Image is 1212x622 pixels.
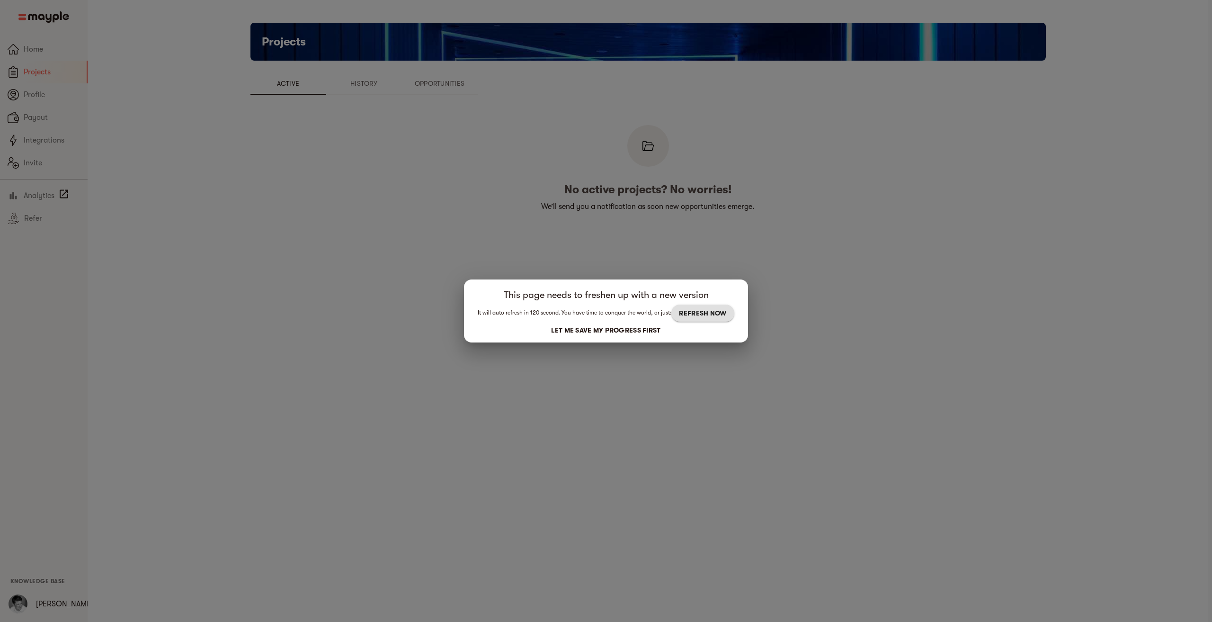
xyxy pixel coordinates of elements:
[547,322,664,339] button: LET ME SAVE MY PROGRESS FIRST
[679,307,726,319] span: REFRESH NOW
[551,325,660,336] span: LET ME SAVE MY PROGRESS FIRST
[475,289,737,301] h6: This page needs to freshen up with a new version
[478,309,671,316] span: It will auto refresh in 120 second. You have time to conquer the world, or just:
[1042,512,1212,622] iframe: Chat Widget
[671,305,734,322] button: REFRESH NOW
